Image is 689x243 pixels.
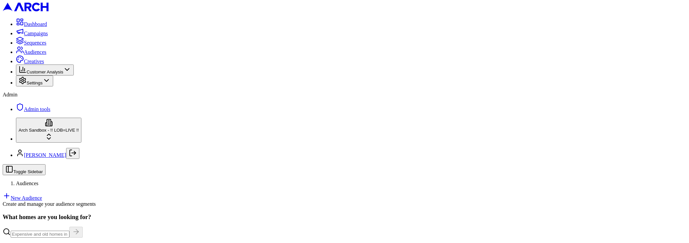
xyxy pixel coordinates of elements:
[24,106,50,112] span: Admin tools
[19,128,79,133] span: Arch Sandbox - !! LOB=LIVE !!
[16,75,53,86] button: Settings
[16,31,48,36] a: Campaigns
[16,49,47,55] a: Audiences
[16,118,81,143] button: Arch Sandbox - !! LOB=LIVE !!
[3,213,686,221] h3: What homes are you looking for?
[3,195,42,201] a: New Audience
[24,152,66,158] a: [PERSON_NAME]
[11,231,69,238] input: Expensive and old homes in greater SF Bay Area
[24,40,47,46] span: Sequences
[16,59,44,64] a: Creatives
[16,106,50,112] a: Admin tools
[27,80,43,85] span: Settings
[24,31,48,36] span: Campaigns
[13,169,43,174] span: Toggle Sidebar
[16,21,47,27] a: Dashboard
[16,181,39,186] span: Audiences
[24,21,47,27] span: Dashboard
[3,164,46,175] button: Toggle Sidebar
[66,148,79,159] button: Log out
[27,69,63,74] span: Customer Analysis
[3,201,686,207] div: Create and manage your audience segments
[24,49,47,55] span: Audiences
[3,181,686,186] nav: breadcrumb
[24,59,44,64] span: Creatives
[3,92,686,98] div: Admin
[16,64,74,75] button: Customer Analysis
[16,40,47,46] a: Sequences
